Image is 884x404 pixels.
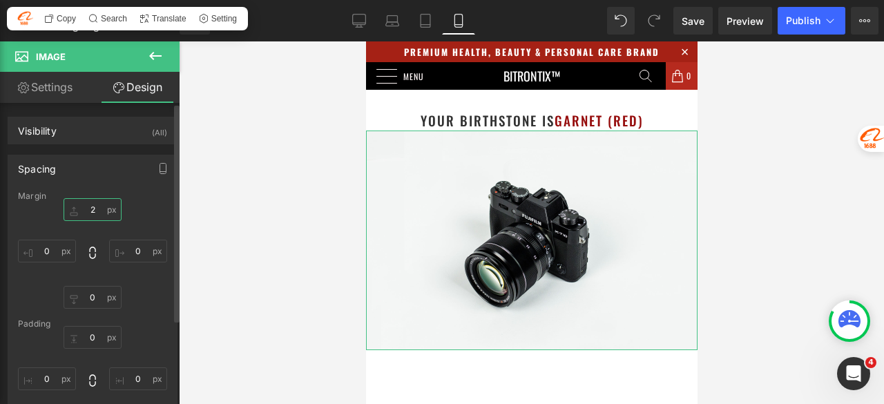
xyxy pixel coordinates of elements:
[727,14,764,28] span: Preview
[152,117,167,140] div: (All)
[64,326,122,349] input: 0
[442,7,475,35] a: Mobile
[409,7,442,35] a: Tablet
[64,198,122,221] input: 0
[640,7,668,35] button: Redo
[837,357,870,390] iframe: Intercom live chat
[18,191,167,201] div: Margin
[343,7,376,35] a: Desktop
[18,367,76,390] input: 0
[786,15,820,26] span: Publish
[109,367,167,390] input: 0
[778,7,845,35] button: Publish
[851,7,878,35] button: More
[682,14,704,28] span: Save
[189,69,278,88] span: Garnet (Red)
[376,7,409,35] a: Laptop
[18,117,57,137] div: Visibility
[18,319,167,329] div: Padding
[18,155,56,175] div: Spacing
[93,72,182,103] a: Design
[607,7,635,35] button: Undo
[64,286,122,309] input: 0
[36,51,66,62] span: Image
[109,240,167,262] input: 0
[865,357,876,368] span: 4
[18,240,76,262] input: 0
[718,7,772,35] a: Preview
